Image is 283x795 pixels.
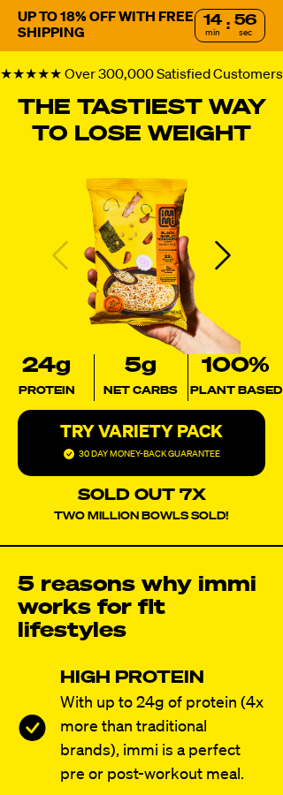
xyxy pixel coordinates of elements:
[202,355,270,376] span: 100%
[239,28,252,37] p: sec
[60,692,265,787] p: With up to 24g of protein (4x more than traditional brands), immi is a perfect pre or post-workou...
[22,355,71,376] span: 24g
[190,382,282,401] h3: PLANT BASED
[205,28,220,37] p: min
[234,14,256,28] span: 56
[18,596,265,642] h2: works for fit lifestyles
[205,238,241,273] button: Next slide
[226,19,230,33] p: :
[103,382,178,401] h3: NET CARBS
[42,156,241,354] div: Slide 1
[19,382,75,401] h3: PROTEIN
[60,669,204,687] p: HIGH PROTEIN
[42,156,241,354] img: Hand holding a vibrant yellow packet of plant-based black garlic ramen noodles.
[18,573,265,596] h2: 5 reasons why immi
[203,14,222,28] span: 14
[42,156,241,354] div: Carousel
[42,156,241,354] div: Carousel slides
[18,10,195,42] p: UP TO 18% OFF WITH FREE SHIPPING
[125,355,157,376] span: 5g
[53,423,230,441] p: TRY VARIETY PACK
[18,410,265,476] button: TRY VARIETY PACK30 DAY MONEY-BACK GUARANTEE
[54,506,229,527] p: TWO MILLION BOWLS SOLD!
[78,485,206,506] p: SOLD OUT 7X
[42,238,78,273] button: Previous slide
[79,445,220,463] p: 30 DAY MONEY-BACK GUARANTEE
